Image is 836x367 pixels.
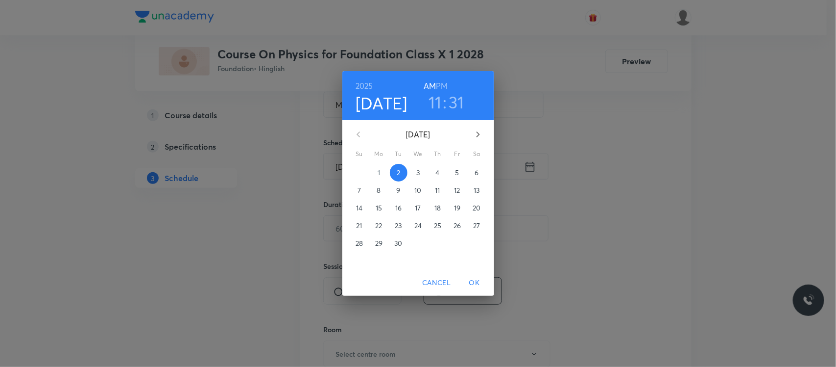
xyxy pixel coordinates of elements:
span: Tu [390,149,407,159]
span: We [409,149,427,159]
p: [DATE] [370,129,466,140]
p: 22 [375,221,382,231]
button: 9 [390,182,407,199]
button: 31 [449,92,464,112]
button: 5 [449,164,466,182]
p: 7 [358,185,361,195]
button: 20 [468,199,486,217]
p: 30 [394,238,402,248]
p: 28 [356,238,363,248]
button: 29 [370,235,388,252]
p: 3 [416,168,420,178]
h3: : [443,92,447,112]
p: 23 [395,221,402,231]
button: 11 [429,182,447,199]
p: 21 [356,221,362,231]
button: PM [436,79,448,93]
span: Cancel [422,277,451,289]
button: 25 [429,217,447,235]
button: 2 [390,164,407,182]
button: 6 [468,164,486,182]
button: [DATE] [356,93,407,113]
button: 26 [449,217,466,235]
button: 4 [429,164,447,182]
button: 18 [429,199,447,217]
button: 28 [351,235,368,252]
button: 7 [351,182,368,199]
p: 13 [474,185,479,195]
button: 8 [370,182,388,199]
span: Fr [449,149,466,159]
p: 8 [377,185,381,195]
button: OK [459,274,490,292]
button: 19 [449,199,466,217]
p: 2 [397,168,400,178]
button: 17 [409,199,427,217]
p: 25 [434,221,441,231]
p: 4 [435,168,439,178]
p: 14 [356,203,362,213]
p: 27 [473,221,480,231]
button: 23 [390,217,407,235]
button: 11 [429,92,442,112]
button: AM [424,79,436,93]
span: Su [351,149,368,159]
p: 24 [414,221,422,231]
button: 15 [370,199,388,217]
p: 16 [395,203,402,213]
button: Cancel [418,274,454,292]
p: 18 [434,203,441,213]
span: OK [463,277,486,289]
button: 30 [390,235,407,252]
p: 9 [396,185,400,195]
span: Th [429,149,447,159]
button: 12 [449,182,466,199]
button: 16 [390,199,407,217]
button: 22 [370,217,388,235]
button: 24 [409,217,427,235]
button: 14 [351,199,368,217]
p: 20 [473,203,480,213]
p: 5 [455,168,459,178]
button: 10 [409,182,427,199]
button: 2025 [356,79,373,93]
button: 3 [409,164,427,182]
p: 11 [435,185,440,195]
p: 29 [375,238,382,248]
p: 6 [475,168,478,178]
span: Mo [370,149,388,159]
p: 15 [376,203,382,213]
p: 19 [454,203,460,213]
p: 12 [454,185,460,195]
button: 27 [468,217,486,235]
span: Sa [468,149,486,159]
p: 17 [415,203,421,213]
p: 26 [454,221,461,231]
p: 10 [414,185,421,195]
button: 13 [468,182,486,199]
button: 21 [351,217,368,235]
